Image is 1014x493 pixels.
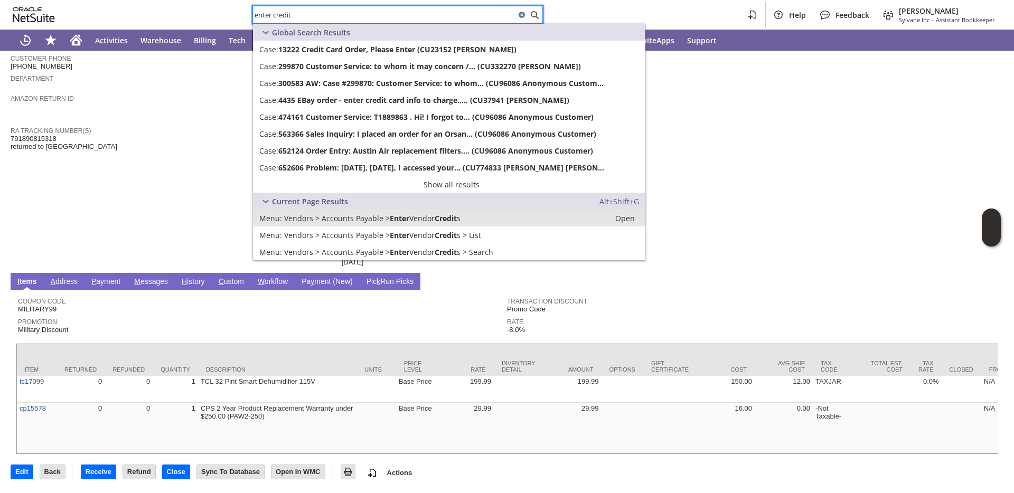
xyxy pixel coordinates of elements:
a: RA Tracking Number(s) [11,127,91,135]
span: 13222 Credit Card Order, Please Enter (CU23152 [PERSON_NAME]) [278,44,517,54]
td: 199.99 [436,376,494,403]
span: 299870 Customer Service: to whom it may concern /... (CU332270 [PERSON_NAME]) [278,61,581,71]
span: H [182,277,187,286]
a: Case:652124 Order Entry: Austin Air replacement filters.... (CU96086 Anonymous Customer)Edit: [253,142,645,159]
td: TCL 32 Pint Smart Dehumidifier 115V [198,376,356,403]
span: P [91,277,96,286]
div: Amount [551,366,593,373]
td: 0.00 [755,403,813,453]
img: add-record.svg [366,467,379,479]
div: Inventory Detail [502,360,536,373]
span: Vendor [409,247,435,257]
span: Case: [259,78,278,88]
a: Show all results [253,176,645,193]
input: Refund [123,465,155,479]
a: Case:652606 Problem: [DATE], [DATE], I accessed your... (CU774833 [PERSON_NAME] [PERSON_NAME])Edit: [253,159,645,176]
a: Address [48,277,80,287]
a: Department [11,75,54,82]
div: Avg Ship Cost [763,360,805,373]
a: List [253,226,645,243]
td: 12.00 [755,376,813,403]
div: Closed [950,366,973,373]
span: Assistant Bookkeeper [936,16,995,24]
span: W [258,277,265,286]
span: s [457,213,461,223]
span: Help [789,10,806,20]
a: cp15578 [20,404,46,412]
span: -8.0% [507,326,525,334]
input: Back [40,465,65,479]
div: Tax Rate [918,360,934,373]
a: Coupon Code [18,298,66,305]
div: Shortcuts [38,30,63,51]
a: Case:13222 Credit Card Order, Please Enter (CU23152 [PERSON_NAME])Edit: [253,41,645,58]
span: Support [687,35,717,45]
span: SuiteApps [638,35,674,45]
span: Military Discount [18,326,68,334]
input: Close [163,465,190,479]
td: Base Price [396,376,436,403]
span: 652606 Problem: [DATE], [DATE], I accessed your... (CU774833 [PERSON_NAME] [PERSON_NAME]) [278,163,606,173]
span: Case: [259,163,278,173]
span: 474161 Customer Service: T1889863 . Hi! I forgot to... (CU96086 Anonymous Customer) [278,112,594,122]
span: [PERSON_NAME] [899,6,995,16]
input: Print [341,465,355,479]
span: 791890815318 returned to [GEOGRAPHIC_DATA] [11,135,117,151]
span: Enter [390,213,409,223]
a: Customers [252,30,304,51]
div: Gift Certificate [651,360,689,373]
span: Vendor [409,213,435,223]
a: Unrolled view on [984,275,997,288]
input: Receive [81,465,116,479]
a: Search [253,243,645,260]
span: [PHONE_NUMBER] [11,62,72,71]
div: Quantity [161,366,190,373]
a: Case:563366 Sales Inquiry: I placed an order for an Orsan... (CU96086 Anonymous Customer)Edit: [253,125,645,142]
span: MILITARY99 [18,305,57,314]
a: History [179,277,208,287]
a: Transaction Discount [507,298,587,305]
span: Vendors > Accounts Payable > [284,247,390,257]
span: Credit [435,247,457,257]
span: Menu: [259,213,282,223]
span: - [932,16,934,24]
div: Price Level [404,360,428,373]
a: Support [681,30,723,51]
span: Enter [390,247,409,257]
span: s > List [457,230,481,240]
span: Case: [259,44,278,54]
a: Case:299870 Customer Service: to whom it may concern /... (CU332270 [PERSON_NAME])Edit: [253,58,645,74]
td: 0 [105,376,153,403]
a: SuiteApps [632,30,681,51]
a: Custom [216,277,247,287]
a: PickRun Picks [364,277,416,287]
td: 1 [153,376,198,403]
td: 1 [153,403,198,453]
svg: Shortcuts [44,34,57,46]
span: Vendors > Accounts Payable > [284,213,390,223]
a: Billing [187,30,222,51]
a: Customer Phone [11,55,71,62]
a: Rate [507,318,523,326]
td: 0.0% [910,376,942,403]
td: Base Price [396,403,436,453]
a: Enter Vendor Credits [253,210,645,226]
span: [DATE] [342,258,363,267]
span: Case: [259,112,278,122]
svg: Home [70,34,82,46]
a: Warehouse [134,30,187,51]
a: Case:4435 EBay order - enter credit card info to charge.,... (CU37941 [PERSON_NAME])Edit: [253,91,645,108]
div: Cost [705,366,747,373]
span: Oracle Guided Learning Widget. To move around, please hold and drag [982,228,1001,247]
td: 16.00 [697,403,755,453]
span: Feedback [835,10,869,20]
a: Workflow [255,277,290,287]
a: Payment (New) [299,277,355,287]
span: k [377,277,380,286]
span: y [311,277,314,286]
span: Current Page Results [272,196,348,206]
a: Home [63,30,89,51]
span: Vendor [409,230,435,240]
td: 150.00 [697,376,755,403]
span: 652124 Order Entry: Austin Air replacement filters.... (CU96086 Anonymous Customer) [278,146,593,156]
